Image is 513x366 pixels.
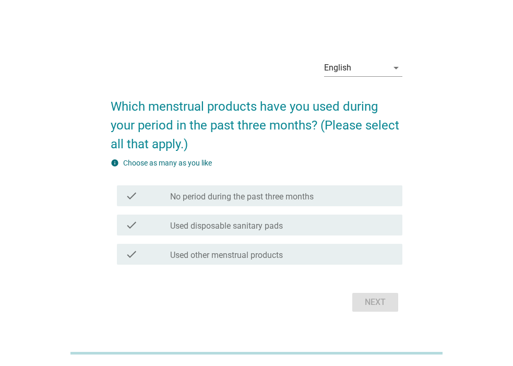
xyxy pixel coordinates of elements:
h2: Which menstrual products have you used during your period in the past three months? (Please selec... [111,87,402,154]
i: info [111,159,119,167]
i: check [125,190,138,202]
i: check [125,219,138,231]
i: arrow_drop_down [390,62,402,74]
div: English [324,63,351,73]
label: Used disposable sanitary pads [170,221,283,231]
i: check [125,248,138,261]
label: Used other menstrual products [170,250,283,261]
label: No period during the past three months [170,192,314,202]
label: Choose as many as you like [123,159,212,167]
